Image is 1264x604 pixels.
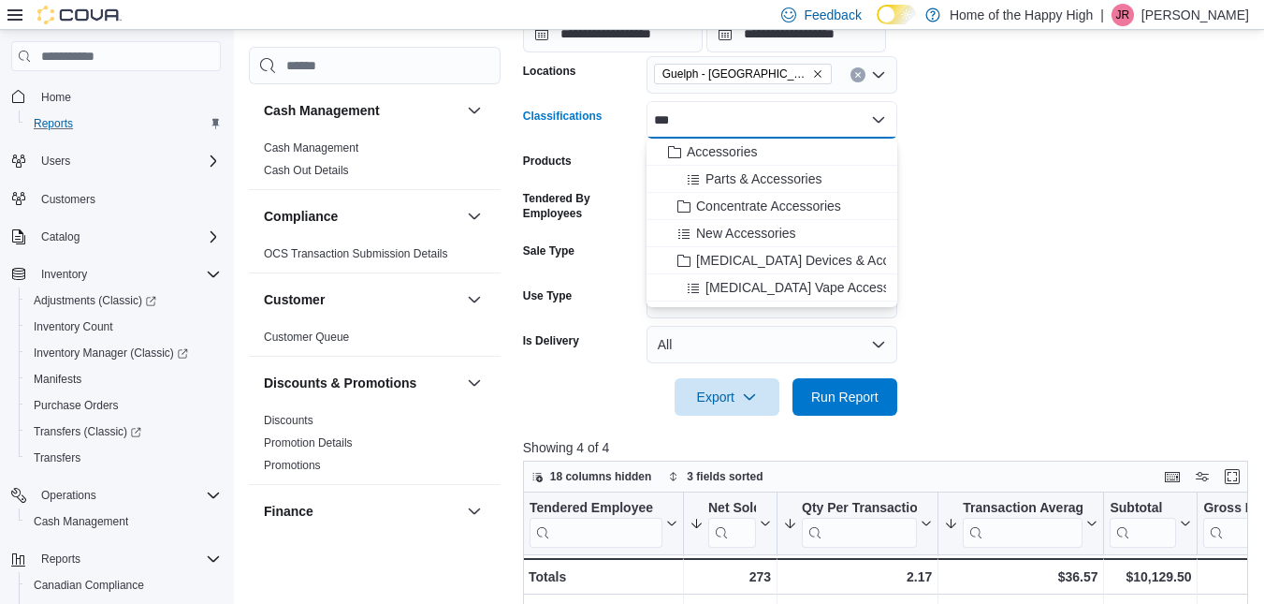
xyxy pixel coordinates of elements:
[4,546,228,572] button: Reports
[675,378,779,416] button: Export
[26,316,121,338] a: Inventory Count
[529,566,677,588] div: Totals
[802,500,917,518] div: Qty Per Transaction
[264,101,459,120] button: Cash Management
[41,267,87,282] span: Inventory
[264,290,459,309] button: Customer
[264,330,349,345] span: Customer Queue
[1161,465,1184,488] button: Keyboard shortcuts
[41,552,80,567] span: Reports
[4,185,228,213] button: Customers
[696,197,841,215] span: Concentrate Accessories
[4,148,228,174] button: Users
[34,226,221,248] span: Catalog
[34,293,156,308] span: Adjustments (Classic)
[687,142,757,161] span: Accessories
[1110,500,1176,518] div: Subtotal
[264,458,321,473] span: Promotions
[877,24,878,25] span: Dark Mode
[871,112,886,127] button: Close list of options
[41,192,95,207] span: Customers
[34,86,79,109] a: Home
[523,243,574,258] label: Sale Type
[1221,465,1243,488] button: Enter fullscreen
[264,101,380,120] h3: Cash Management
[19,366,228,392] button: Manifests
[463,288,486,311] button: Customer
[523,333,579,348] label: Is Delivery
[686,378,768,416] span: Export
[41,488,96,503] span: Operations
[34,372,81,387] span: Manifests
[4,82,228,110] button: Home
[530,500,662,548] div: Tendered Employee
[550,469,652,484] span: 18 columns hidden
[26,420,221,443] span: Transfers (Classic)
[264,435,353,450] span: Promotion Details
[34,398,119,413] span: Purchase Orders
[804,6,861,24] span: Feedback
[34,548,88,570] button: Reports
[463,500,486,523] button: Finance
[264,414,313,427] a: Discounts
[647,247,897,274] button: [MEDICAL_DATA] Devices & Accessories
[34,484,104,507] button: Operations
[34,450,80,465] span: Transfers
[34,319,113,334] span: Inventory Count
[41,229,80,244] span: Catalog
[34,578,144,593] span: Canadian Compliance
[1110,500,1191,548] button: Subtotal
[647,274,897,302] button: [MEDICAL_DATA] Vape Accessories
[690,500,771,548] button: Net Sold
[944,566,1097,588] div: $36.57
[783,500,932,548] button: Qty Per Transaction
[34,150,78,172] button: Users
[26,574,152,597] a: Canadian Compliance
[41,90,71,105] span: Home
[249,326,501,356] div: Customer
[647,139,897,166] button: Accessories
[34,187,221,211] span: Customers
[1100,4,1104,26] p: |
[37,6,122,24] img: Cova
[1116,4,1130,26] span: JR
[463,372,486,394] button: Discounts & Promotions
[523,109,603,124] label: Classifications
[811,388,879,406] span: Run Report
[523,64,576,79] label: Locations
[249,243,501,273] div: Compliance
[523,191,639,221] label: Tendered By Employees
[34,263,94,286] button: Inventory
[249,137,501,189] div: Cash Management
[708,500,756,518] div: Net Sold
[661,465,770,488] button: 3 fields sorted
[26,289,221,312] span: Adjustments (Classic)
[26,342,221,364] span: Inventory Manager (Classic)
[463,205,486,228] button: Compliance
[34,188,103,211] a: Customers
[706,15,886,52] input: Press the down key to open a popover containing a calendar.
[812,68,823,80] button: Remove Guelph - Stone Square Centre - Fire & Flower from selection in this group
[26,574,221,597] span: Canadian Compliance
[26,394,126,417] a: Purchase Orders
[705,278,918,297] span: [MEDICAL_DATA] Vape Accessories
[944,500,1097,548] button: Transaction Average
[264,164,349,177] a: Cash Out Details
[19,445,228,471] button: Transfers
[264,331,349,344] a: Customer Queue
[26,394,221,417] span: Purchase Orders
[264,163,349,178] span: Cash Out Details
[1110,500,1176,548] div: Subtotal
[792,378,897,416] button: Run Report
[26,112,80,135] a: Reports
[647,139,897,302] div: Choose from the following options
[19,419,228,445] a: Transfers (Classic)
[696,224,796,243] span: New Accessories
[690,566,771,588] div: 273
[654,64,832,84] span: Guelph - Stone Square Centre - Fire & Flower
[19,314,228,340] button: Inventory Count
[696,251,938,270] span: [MEDICAL_DATA] Devices & Accessories
[523,15,703,52] input: Press the down key to open a popover containing a calendar.
[26,112,221,135] span: Reports
[687,469,763,484] span: 3 fields sorted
